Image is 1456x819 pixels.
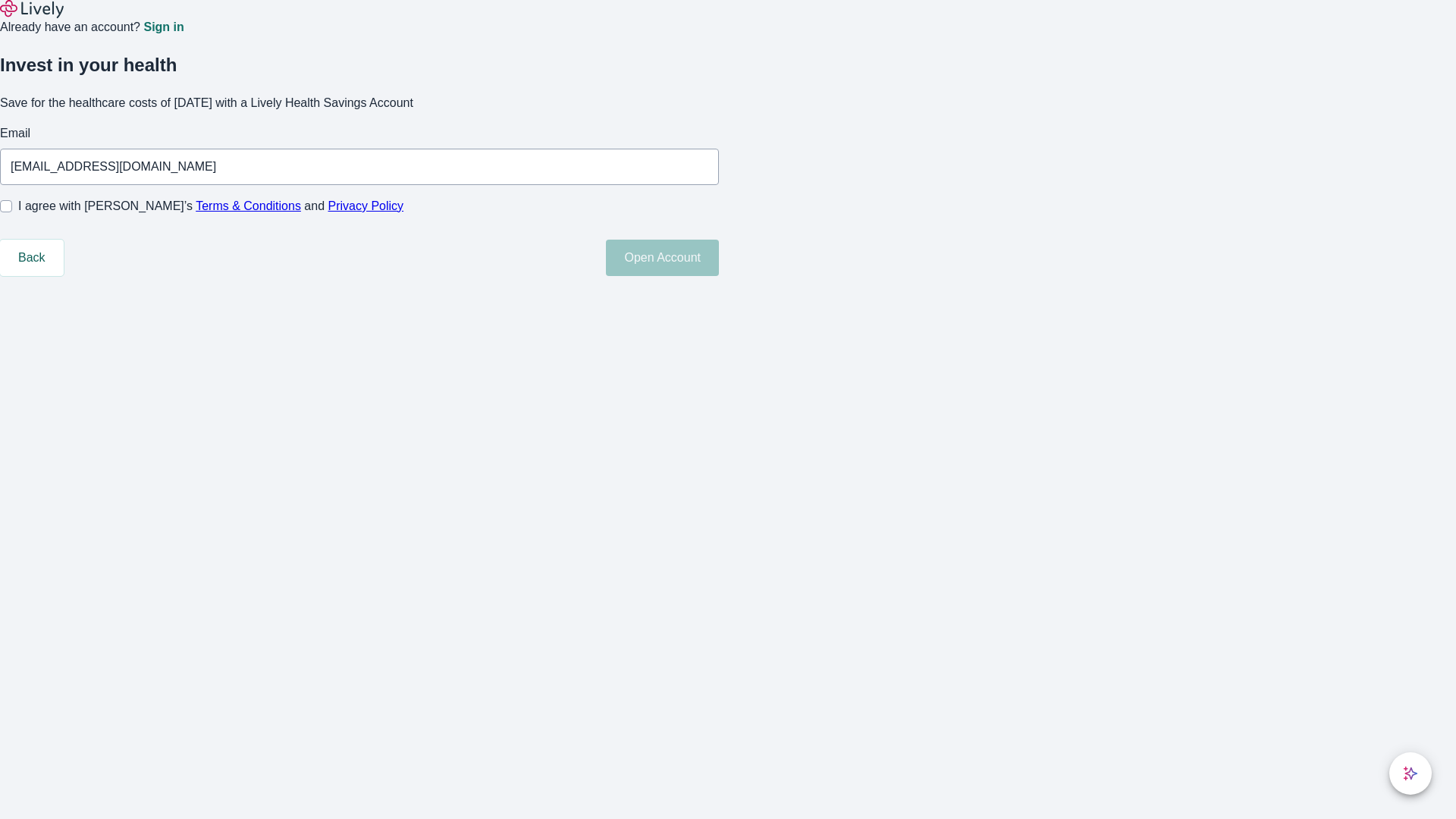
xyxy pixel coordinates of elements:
a: Terms & Conditions [196,199,301,212]
a: Sign in [143,21,184,33]
a: Privacy Policy [328,199,404,212]
span: I agree with [PERSON_NAME]’s and [18,197,403,215]
button: chat [1389,752,1432,795]
svg: Lively AI Assistant [1403,766,1418,781]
